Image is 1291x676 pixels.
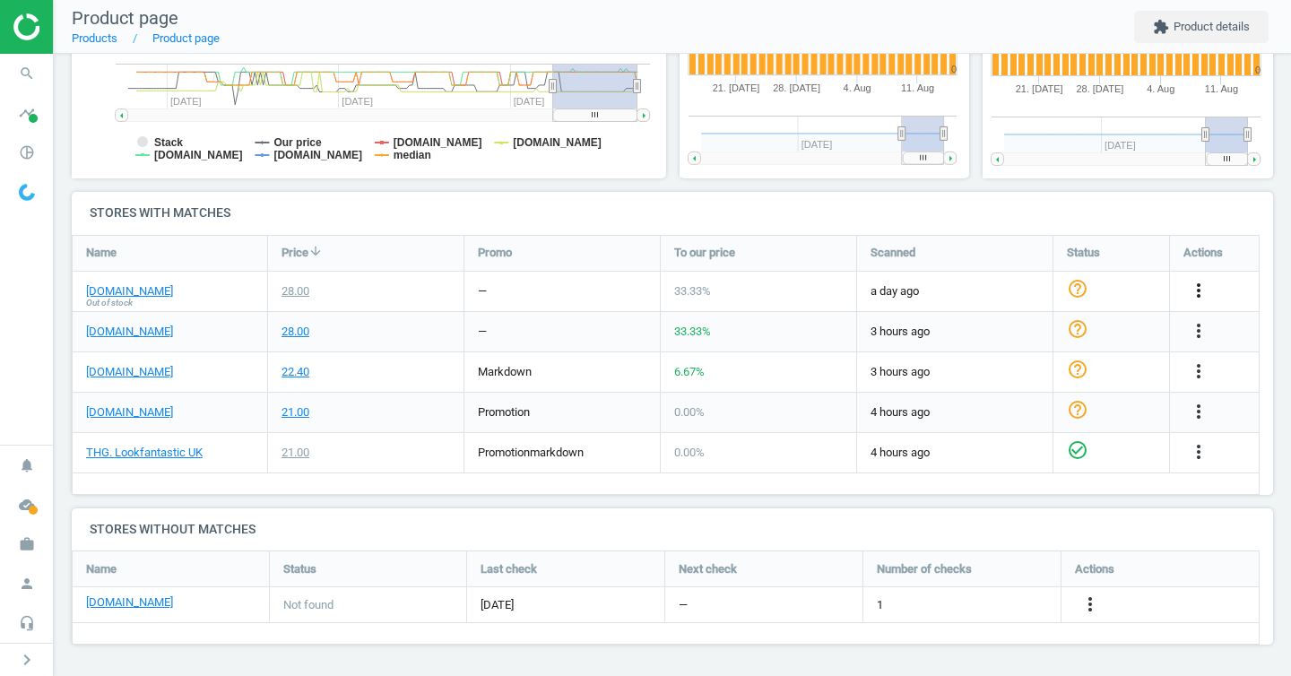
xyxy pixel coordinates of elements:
[10,567,44,601] i: person
[478,245,512,261] span: Promo
[1067,359,1088,380] i: help_outline
[1183,245,1223,261] span: Actions
[1147,83,1174,94] tspan: 4. Aug
[154,149,243,161] tspan: [DOMAIN_NAME]
[871,445,1039,461] span: 4 hours ago
[773,83,820,94] tspan: 28. [DATE]
[72,192,1273,234] h4: Stores with matches
[712,83,759,94] tspan: 21. [DATE]
[1079,594,1101,615] i: more_vert
[1134,11,1269,43] button: extensionProduct details
[674,446,705,459] span: 0.00 %
[282,364,309,380] div: 22.40
[86,445,203,461] a: THG. Lookfantastic UK
[86,283,173,299] a: [DOMAIN_NAME]
[871,283,1039,299] span: a day ago
[282,245,308,261] span: Price
[283,561,316,577] span: Status
[86,324,173,340] a: [DOMAIN_NAME]
[478,324,487,340] div: —
[1205,83,1238,94] tspan: 11. Aug
[1188,401,1209,422] i: more_vert
[877,561,972,577] span: Number of checks
[1016,83,1063,94] tspan: 21. [DATE]
[10,448,44,482] i: notifications
[282,404,309,420] div: 21.00
[86,364,173,380] a: [DOMAIN_NAME]
[10,96,44,130] i: timeline
[86,297,133,309] span: Out of stock
[1067,318,1088,340] i: help_outline
[844,83,871,94] tspan: 4. Aug
[86,594,173,611] a: [DOMAIN_NAME]
[513,136,602,149] tspan: [DOMAIN_NAME]
[72,7,178,29] span: Product page
[478,283,487,299] div: —
[1077,83,1124,94] tspan: 28. [DATE]
[10,527,44,561] i: work
[1188,320,1209,342] i: more_vert
[674,325,711,338] span: 33.33 %
[871,404,1039,420] span: 4 hours ago
[951,65,957,75] text: 0
[16,649,38,671] i: chevron_right
[10,135,44,169] i: pie_chart_outlined
[1188,441,1209,463] i: more_vert
[86,561,117,577] span: Name
[877,597,883,613] span: 1
[10,56,44,91] i: search
[308,244,323,258] i: arrow_downward
[478,365,532,378] span: markdown
[1188,360,1209,384] button: more_vert
[1188,360,1209,382] i: more_vert
[478,405,530,419] span: promotion
[1188,280,1209,303] button: more_vert
[1188,401,1209,424] button: more_vert
[4,648,49,672] button: chevron_right
[530,446,584,459] span: markdown
[1188,320,1209,343] button: more_vert
[674,284,711,298] span: 33.33 %
[674,245,735,261] span: To our price
[679,597,688,613] span: —
[1079,594,1101,617] button: more_vert
[282,324,309,340] div: 28.00
[1075,561,1114,577] span: Actions
[1153,19,1169,35] i: extension
[19,184,35,201] img: wGWNvw8QSZomAAAAABJRU5ErkJggg==
[72,508,1273,550] h4: Stores without matches
[481,561,537,577] span: Last check
[679,561,737,577] span: Next check
[901,83,934,94] tspan: 11. Aug
[72,31,117,45] a: Products
[1067,278,1088,299] i: help_outline
[1067,399,1088,420] i: help_outline
[152,31,220,45] a: Product page
[273,136,322,149] tspan: Our price
[674,365,705,378] span: 6.67 %
[283,597,334,613] span: Not found
[871,245,915,261] span: Scanned
[154,136,183,149] tspan: Stack
[273,149,362,161] tspan: [DOMAIN_NAME]
[871,364,1039,380] span: 3 hours ago
[10,488,44,522] i: cloud_done
[86,245,117,261] span: Name
[394,136,482,149] tspan: [DOMAIN_NAME]
[1255,65,1261,75] text: 0
[674,405,705,419] span: 0.00 %
[1067,439,1088,461] i: check_circle_outline
[1188,280,1209,301] i: more_vert
[10,606,44,640] i: headset_mic
[478,446,530,459] span: promotion
[481,597,651,613] span: [DATE]
[86,404,173,420] a: [DOMAIN_NAME]
[1188,441,1209,464] button: more_vert
[394,149,431,161] tspan: median
[282,445,309,461] div: 21.00
[1067,245,1100,261] span: Status
[282,283,309,299] div: 28.00
[13,13,141,40] img: ajHJNr6hYgQAAAAASUVORK5CYII=
[871,324,1039,340] span: 3 hours ago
